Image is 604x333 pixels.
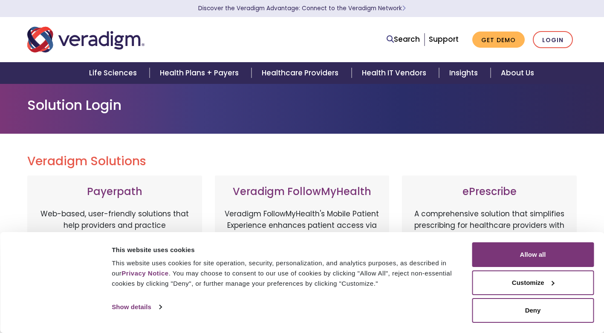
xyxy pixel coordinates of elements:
p: Web-based, user-friendly solutions that help providers and practice administrators enhance revenu... [36,208,194,298]
img: Veradigm logo [27,26,144,54]
h3: Payerpath [36,186,194,198]
div: This website uses cookies [112,245,462,255]
h3: ePrescribe [410,186,568,198]
a: Healthcare Providers [251,62,351,84]
button: Customize [472,270,594,295]
div: This website uses cookies for site operation, security, personalization, and analytics purposes, ... [112,258,462,289]
a: About Us [491,62,544,84]
button: Deny [472,298,594,323]
a: Login [533,31,573,49]
a: Support [429,34,459,44]
h3: Veradigm FollowMyHealth [223,186,381,198]
h2: Veradigm Solutions [27,154,577,169]
a: Discover the Veradigm Advantage: Connect to the Veradigm NetworkLearn More [198,4,406,12]
button: Allow all [472,242,594,267]
h1: Solution Login [27,97,577,113]
a: Health IT Vendors [352,62,439,84]
a: Insights [439,62,491,84]
span: Learn More [402,4,406,12]
p: Veradigm FollowMyHealth's Mobile Patient Experience enhances patient access via mobile devices, o... [223,208,381,289]
a: Health Plans + Payers [150,62,251,84]
p: A comprehensive solution that simplifies prescribing for healthcare providers with features like ... [410,208,568,298]
a: Get Demo [472,32,525,48]
a: Search [387,34,420,45]
a: Show details [112,301,161,313]
a: Privacy Notice [121,270,168,277]
a: Life Sciences [79,62,150,84]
